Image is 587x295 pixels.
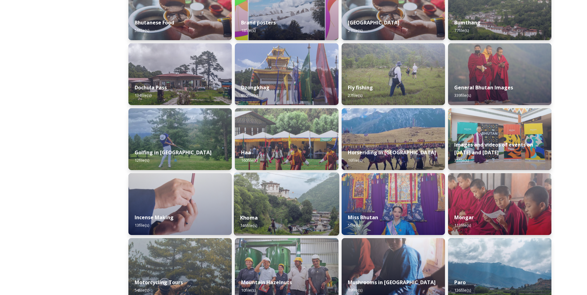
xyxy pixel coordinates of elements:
strong: Fly fishing [348,84,373,91]
strong: [GEOGRAPHIC_DATA] [348,19,399,26]
strong: Images and videos of events on [DATE] and [DATE] [454,141,533,156]
span: 5 file(s) [348,222,360,228]
strong: Bumthang [454,19,481,26]
img: _SCH5631.jpg [128,173,232,235]
strong: Motorcycling Tours [135,279,183,286]
span: 35 file(s) [454,157,469,163]
span: 146 file(s) [240,223,257,228]
strong: Mushrooms in [GEOGRAPHIC_DATA] [348,279,436,286]
span: 21 file(s) [348,28,362,33]
strong: Dochula Pass [135,84,167,91]
strong: Golfing in [GEOGRAPHIC_DATA] [135,149,212,156]
strong: Paro [454,279,466,286]
strong: Horseriding in [GEOGRAPHIC_DATA] [348,149,436,156]
strong: Khoma [240,214,258,221]
span: 12 file(s) [135,157,149,163]
span: 54 file(s) [135,287,149,293]
strong: Bhutanese Food [135,19,174,26]
strong: General Bhutan Images [454,84,513,91]
span: 16 file(s) [348,157,362,163]
strong: Incense Making [135,214,174,221]
img: A%2520guest%2520with%2520new%2520signage%2520at%2520the%2520airport.jpeg [448,108,551,170]
span: 18 file(s) [241,28,256,33]
img: by%2520Ugyen%2520Wangchuk14.JPG [342,43,445,105]
img: MarcusWestbergBhutanHiRes-23.jpg [448,43,551,105]
span: 77 file(s) [454,28,469,33]
img: Festival%2520Header.jpg [235,43,338,105]
img: IMG_0877.jpeg [128,108,232,170]
span: 134 file(s) [135,92,151,98]
span: 650 file(s) [241,92,258,98]
img: Horseriding%2520in%2520Bhutan2.JPG [342,108,445,170]
strong: Dzongkhag [241,84,270,91]
span: 19 file(s) [348,287,362,293]
strong: Mountain Hazelnuts [241,279,292,286]
span: 113 file(s) [454,222,471,228]
img: Miss%2520Bhutan%2520Tashi%2520Choden%25205.jpg [342,173,445,235]
strong: Brand posters [241,19,276,26]
span: 160 file(s) [241,157,258,163]
span: 339 file(s) [454,92,471,98]
span: 136 file(s) [454,287,471,293]
img: Mongar%2520and%2520Dametshi%2520110723%2520by%2520Amp%2520Sripimanwat-9.jpg [448,173,551,235]
img: Khoma%2520130723%2520by%2520Amp%2520Sripimanwat-7.jpg [234,173,339,236]
strong: Mongar [454,214,474,221]
span: 27 file(s) [348,92,362,98]
span: 13 file(s) [135,222,149,228]
img: Haa%2520Summer%2520Festival1.jpeg [235,108,338,170]
span: 10 file(s) [241,287,256,293]
strong: Miss Bhutan [348,214,378,221]
strong: Haa [241,149,251,156]
span: 56 file(s) [135,28,149,33]
img: 2022-10-01%252011.41.43.jpg [128,43,232,105]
